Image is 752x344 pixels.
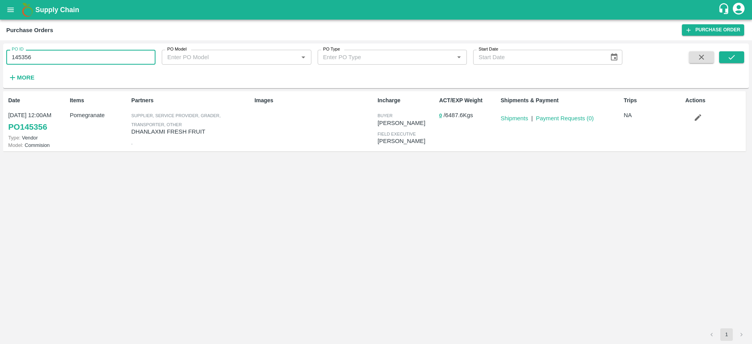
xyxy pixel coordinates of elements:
input: Enter PO Model [164,52,286,62]
a: Purchase Order [682,24,744,36]
span: Model: [8,142,23,148]
p: Commision [8,141,67,149]
label: PO Type [323,46,340,53]
b: Supply Chain [35,6,79,14]
p: Actions [685,96,744,105]
p: Vendor [8,134,67,141]
button: page 1 [720,328,733,341]
p: [DATE] 12:00AM [8,111,67,119]
div: account of current user [732,2,746,18]
p: DHANLAXMI FRESH FRUIT [131,127,251,136]
label: Start Date [479,46,498,53]
button: 0 [439,111,442,120]
label: PO Model [167,46,187,53]
span: Supplier, Service Provider, Grader, Transporter, Other [131,113,221,127]
span: Type: [8,135,20,141]
p: [PERSON_NAME] [378,137,436,145]
div: customer-support [718,3,732,17]
button: Choose date [607,50,622,65]
input: Enter PO ID [6,50,155,65]
img: logo [20,2,35,18]
nav: pagination navigation [704,328,749,341]
span: buyer [378,113,392,118]
div: Purchase Orders [6,25,53,35]
p: Items [70,96,128,105]
button: open drawer [2,1,20,19]
span: field executive [378,132,416,136]
button: More [6,71,36,84]
p: Pomegranate [70,111,128,119]
p: / 6487.6 Kgs [439,111,497,120]
a: PO145356 [8,120,47,134]
p: ACT/EXP Weight [439,96,497,105]
a: Payment Requests (0) [536,115,594,121]
p: Trips [624,96,682,105]
button: Open [454,52,464,62]
span: , [131,140,132,145]
p: Partners [131,96,251,105]
input: Enter PO Type [320,52,441,62]
p: NA [624,111,682,119]
p: Incharge [378,96,436,105]
label: PO ID [12,46,23,53]
input: Start Date [473,50,604,65]
p: Images [255,96,374,105]
p: Shipments & Payment [501,96,620,105]
p: Date [8,96,67,105]
p: [PERSON_NAME] [378,119,436,127]
strong: More [17,74,34,81]
a: Shipments [501,115,528,121]
div: | [528,111,533,123]
button: Open [298,52,308,62]
a: Supply Chain [35,4,718,15]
